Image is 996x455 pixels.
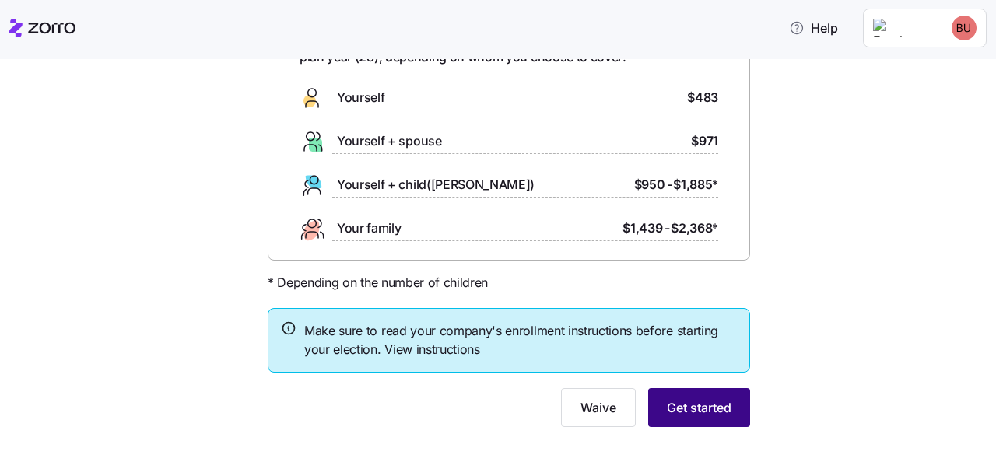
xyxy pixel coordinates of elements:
button: Get started [648,388,750,427]
span: $2,368 [671,219,718,238]
span: Get started [667,398,731,417]
span: $1,439 [622,219,662,238]
img: Employer logo [873,19,929,37]
span: * Depending on the number of children [268,273,488,292]
span: Yourself [337,88,384,107]
span: Yourself + child([PERSON_NAME]) [337,175,535,194]
span: Help [789,19,838,37]
span: Yourself + spouse [337,131,442,151]
span: $483 [687,88,718,107]
span: $971 [691,131,718,151]
span: Make sure to read your company's enrollment instructions before starting your election. [304,321,737,360]
img: 1fd1ddedbdb4e58f971be9887a9b36e8 [952,16,977,40]
a: View instructions [384,341,480,357]
span: $950 [634,175,665,194]
span: Your family [337,219,401,238]
span: Waive [580,398,616,417]
button: Waive [561,388,636,427]
span: $1,885 [673,175,718,194]
span: - [665,219,670,238]
span: - [667,175,672,194]
button: Help [777,12,850,44]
